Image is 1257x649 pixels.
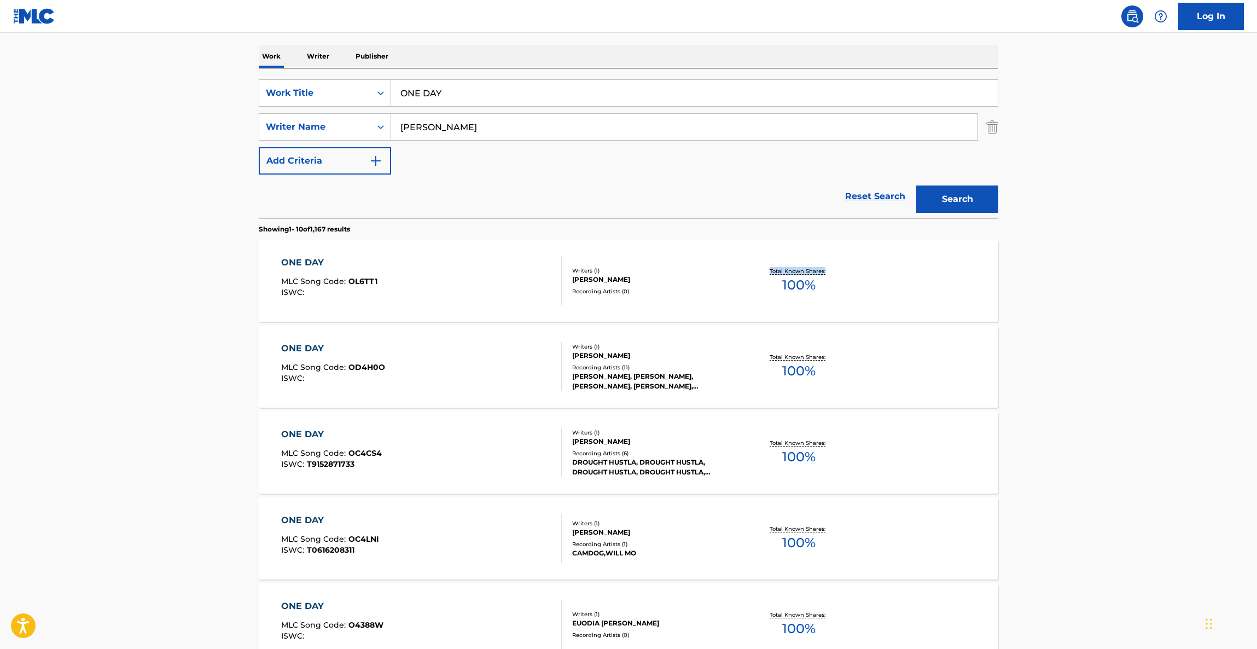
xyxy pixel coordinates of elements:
span: T9152871733 [307,459,354,469]
span: 100 % [782,361,816,381]
img: help [1154,10,1167,23]
div: ONE DAY [281,256,377,269]
span: OC4LNI [348,534,379,544]
div: Writer Name [266,120,364,134]
span: 100 % [782,447,816,467]
span: ISWC : [281,373,307,383]
span: 100 % [782,533,816,553]
img: search [1126,10,1139,23]
span: 100 % [782,275,816,295]
div: Recording Artists ( 1 ) [572,540,737,548]
p: Total Known Shares: [770,353,828,361]
div: [PERSON_NAME] [572,275,737,285]
span: MLC Song Code : [281,534,348,544]
p: Total Known Shares: [770,525,828,533]
a: Log In [1178,3,1244,30]
div: [PERSON_NAME], [PERSON_NAME], [PERSON_NAME], [PERSON_NAME], [PERSON_NAME] [572,372,737,391]
button: Search [916,186,998,213]
div: ONE DAY [281,342,385,355]
span: 100 % [782,619,816,639]
div: [PERSON_NAME] [572,351,737,361]
span: ISWC : [281,459,307,469]
span: OL6TT1 [348,276,377,286]
a: ONE DAYMLC Song Code:OD4H0OISWC:Writers (1)[PERSON_NAME]Recording Artists (11)[PERSON_NAME], [PER... [259,326,998,408]
div: [PERSON_NAME] [572,437,737,447]
div: Writers ( 1 ) [572,610,737,618]
span: OD4H0O [348,362,385,372]
p: Work [259,45,284,68]
a: ONE DAYMLC Song Code:OC4LNIISWC:T0616208311Writers (1)[PERSON_NAME]Recording Artists (1)CAMDOG,WI... [259,497,998,580]
button: Add Criteria [259,147,391,175]
div: Writers ( 1 ) [572,519,737,528]
div: ONE DAY [281,514,379,527]
p: Showing 1 - 10 of 1,167 results [259,224,350,234]
div: Writers ( 1 ) [572,428,737,437]
p: Total Known Shares: [770,611,828,619]
form: Search Form [259,79,998,218]
div: Recording Artists ( 0 ) [572,631,737,639]
div: CAMDOG,WILL MO [572,548,737,558]
p: Publisher [352,45,392,68]
p: Writer [304,45,333,68]
div: ONE DAY [281,600,383,613]
a: Public Search [1121,5,1143,27]
span: O4388W [348,620,383,630]
span: MLC Song Code : [281,448,348,458]
a: ONE DAYMLC Song Code:OC4CS4ISWC:T9152871733Writers (1)[PERSON_NAME]Recording Artists (6)DROUGHT H... [259,412,998,494]
p: Total Known Shares: [770,439,828,447]
img: MLC Logo [13,8,55,24]
span: ISWC : [281,631,307,641]
div: Recording Artists ( 0 ) [572,287,737,295]
iframe: Chat Widget [1202,596,1257,649]
span: MLC Song Code : [281,276,348,286]
p: Total Known Shares: [770,267,828,275]
div: Recording Artists ( 6 ) [572,449,737,457]
div: EUODIA [PERSON_NAME] [572,618,737,628]
a: Reset Search [840,184,911,208]
span: MLC Song Code : [281,620,348,630]
span: OC4CS4 [348,448,382,458]
span: T0616208311 [307,545,354,555]
div: Help [1150,5,1172,27]
div: [PERSON_NAME] [572,528,737,537]
div: ONE DAY [281,428,382,441]
div: Drag [1206,607,1212,640]
div: Writers ( 1 ) [572,343,737,351]
img: Delete Criterion [986,113,998,141]
span: ISWC : [281,545,307,555]
a: ONE DAYMLC Song Code:OL6TT1ISWC:Writers (1)[PERSON_NAME]Recording Artists (0)Total Known Shares:100% [259,240,998,322]
span: ISWC : [281,287,307,297]
div: Writers ( 1 ) [572,266,737,275]
div: DROUGHT HUSTLA, DROUGHT HUSTLA, DROUGHT HUSTLA, DROUGHT HUSTLA, DROUGHT HUSTLA [572,457,737,477]
div: Recording Artists ( 11 ) [572,363,737,372]
span: MLC Song Code : [281,362,348,372]
img: 9d2ae6d4665cec9f34b9.svg [369,154,382,167]
div: Work Title [266,86,364,100]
